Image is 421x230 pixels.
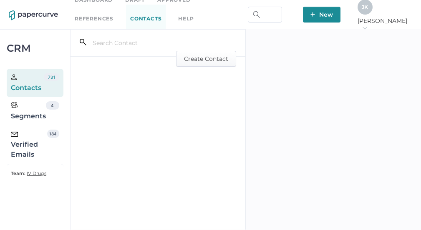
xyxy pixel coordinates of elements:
[11,101,46,121] div: Segments
[75,14,113,23] a: References
[253,11,260,18] img: search.bf03fe8b.svg
[11,102,18,108] img: segments.b9481e3d.svg
[80,39,86,45] i: search_left
[358,17,412,32] span: [PERSON_NAME]
[11,74,17,80] img: person.20a629c4.svg
[7,45,63,52] div: CRM
[11,73,44,93] div: Contacts
[310,12,315,17] img: plus-white.e19ec114.svg
[362,25,368,31] i: arrow_right
[47,130,59,138] div: 184
[11,168,46,178] a: Team: IV Drugs
[176,51,236,67] button: Create Contact
[126,5,166,33] a: Contacts
[44,73,59,81] div: 731
[11,130,47,160] div: Verified Emails
[46,101,59,110] div: 4
[303,7,340,22] button: New
[248,7,282,22] input: Search Workspace
[362,4,368,10] span: J K
[310,7,333,22] span: New
[184,51,228,66] span: Create Contact
[178,14,194,23] div: help
[86,35,196,51] input: Search Contact
[27,170,46,176] span: IV Drugs
[176,54,236,62] a: Create Contact
[9,10,58,20] img: papercurve-logo-colour.7244d18c.svg
[11,132,18,137] img: email-icon-black.c777dcea.svg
